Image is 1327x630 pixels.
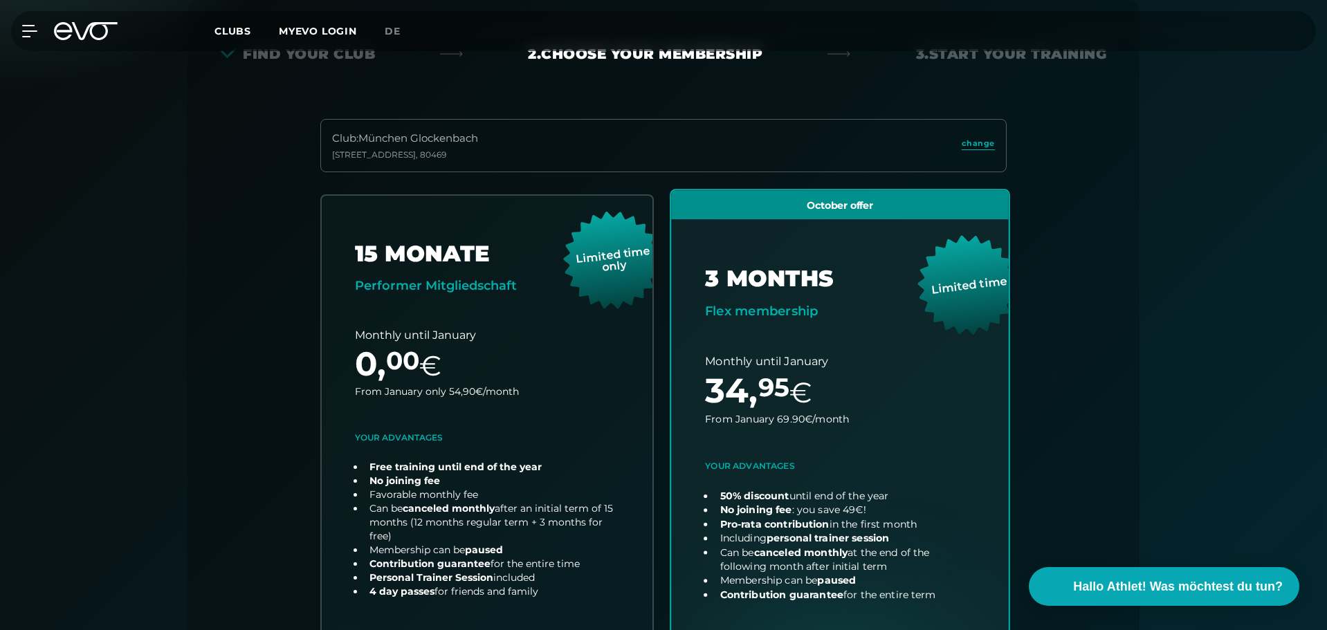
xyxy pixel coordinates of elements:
span: Clubs [214,25,251,37]
button: Hallo Athlet! Was möchtest du tun? [1029,567,1299,606]
a: Clubs [214,24,279,37]
a: MYEVO LOGIN [279,25,357,37]
span: de [385,25,401,37]
span: Hallo Athlet! Was möchtest du tun? [1073,577,1283,596]
div: [STREET_ADDRESS] , 80469 [332,149,478,160]
a: de [385,24,417,39]
div: Club : München Glockenbach [332,131,478,147]
a: change [962,138,995,154]
span: change [962,138,995,149]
